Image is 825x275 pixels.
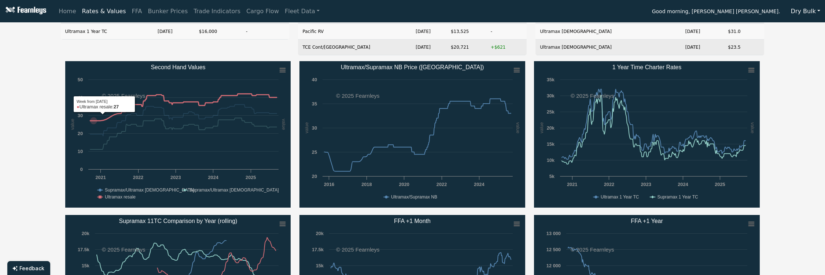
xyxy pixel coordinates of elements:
[547,125,555,131] text: 20k
[102,93,146,99] text: © 2025 Fearnleys
[282,4,323,19] a: Fleet Data
[336,246,380,253] text: © 2025 Fearnleys
[77,95,82,100] text: 40
[681,24,724,40] td: [DATE]
[312,149,317,155] text: 25
[105,187,194,193] text: Supramax/Ultramax [DEMOGRAPHIC_DATA]
[547,93,555,99] text: 30k
[81,263,89,268] text: 15k
[750,122,755,134] text: value
[652,6,780,18] span: Good morning, [PERSON_NAME] [PERSON_NAME].
[80,167,82,172] text: 0
[411,24,446,40] td: [DATE]
[715,182,725,187] text: 2025
[195,24,242,40] td: $16,000
[601,194,639,200] text: Ultramax 1 Year TC
[77,247,89,252] text: 17.5k
[298,24,411,40] td: Pacific RV
[549,174,555,179] text: 5k
[723,40,764,55] td: $23.5
[547,77,555,82] text: 35k
[281,119,287,130] text: value
[571,93,614,99] text: © 2025 Fearnleys
[641,182,651,187] text: 2023
[77,77,82,82] text: 50
[102,246,146,253] text: © 2025 Fearnleys
[77,149,82,154] text: 10
[298,40,411,55] td: TCE Cont/[GEOGRAPHIC_DATA]
[446,24,486,40] td: $13,525
[208,175,218,180] text: 2024
[324,182,334,187] text: 2016
[474,182,485,187] text: 2024
[394,218,431,224] text: FFA +1 Month
[571,246,614,253] text: © 2025 Fearnleys
[246,175,256,180] text: 2025
[145,4,191,19] a: Bunker Prices
[153,24,195,40] td: [DATE]
[312,174,317,179] text: 20
[189,187,279,193] text: Supramax/Ultramax [DEMOGRAPHIC_DATA]
[151,64,205,70] text: Second Hand Values
[546,231,561,236] text: 13 000
[341,64,484,71] text: Ultramax/Supramax NB Price ([GEOGRAPHIC_DATA])
[312,77,317,82] text: 40
[56,4,79,19] a: Home
[316,263,324,268] text: 15k
[786,4,825,18] button: Dry Bulk
[399,182,409,187] text: 2020
[535,40,681,55] td: Ultramax [DEMOGRAPHIC_DATA]
[77,113,82,118] text: 30
[539,122,544,134] text: value
[129,4,145,19] a: FFA
[336,93,380,99] text: © 2025 Fearnleys
[105,194,136,200] text: Ultramax resale
[437,182,447,187] text: 2022
[546,263,561,268] text: 12 000
[567,182,577,187] text: 2021
[681,40,724,55] td: [DATE]
[316,231,324,236] text: 20k
[312,247,324,252] text: 17.5k
[119,218,237,224] text: Supramax 11TC Comparison by Year (rolling)
[546,247,561,252] text: 12 500
[65,61,291,208] svg: Second Hand Values
[658,194,699,200] text: Supramax 1 Year TC
[534,61,760,208] svg: 1 Year Time Charter Rates
[391,194,437,200] text: Ultramax/Supramax NB
[515,122,521,134] text: value
[486,24,527,40] td: -
[4,7,46,16] img: Fearnleys Logo
[170,175,181,180] text: 2023
[81,231,89,236] text: 20k
[69,119,75,130] text: value
[133,175,143,180] text: 2022
[77,131,82,136] text: 20
[304,122,309,134] text: value
[362,182,372,187] text: 2018
[535,24,681,40] td: Ultramax [DEMOGRAPHIC_DATA]
[631,218,663,224] text: FFA +1 Year
[547,141,555,147] text: 15k
[604,182,614,187] text: 2022
[678,182,689,187] text: 2024
[95,175,106,180] text: 2021
[612,64,682,70] text: 1 Year Time Charter Rates
[547,157,555,163] text: 10k
[61,24,154,40] td: Ultramax 1 Year TC
[243,4,282,19] a: Cargo Flow
[312,125,317,131] text: 30
[723,24,764,40] td: $31.0
[191,4,243,19] a: Trade Indicators
[411,40,446,55] td: [DATE]
[79,4,129,19] a: Rates & Values
[242,24,289,40] td: -
[547,109,555,115] text: 25k
[446,40,486,55] td: $20,721
[312,101,317,107] text: 35
[486,40,527,55] td: +$621
[299,61,525,208] svg: Ultramax/Supramax NB Price (China)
